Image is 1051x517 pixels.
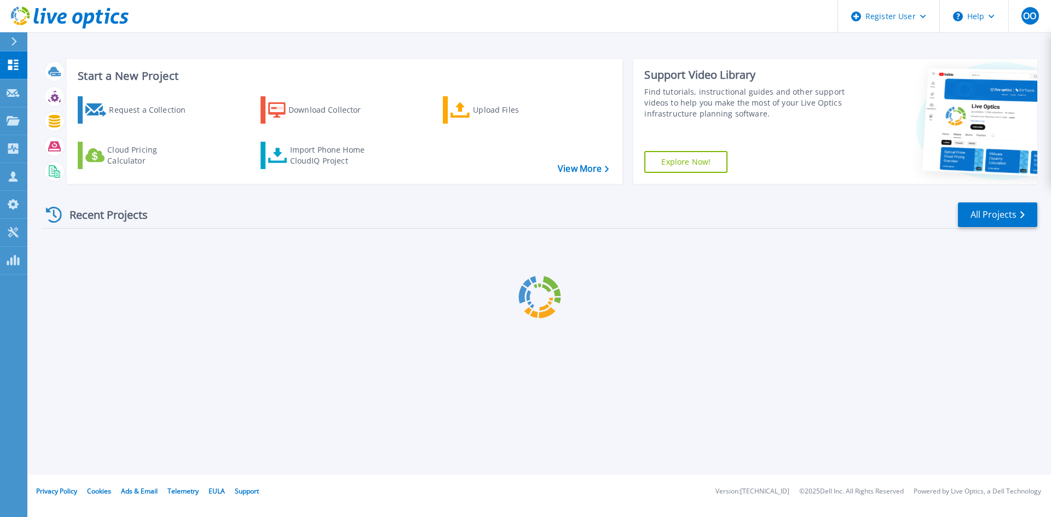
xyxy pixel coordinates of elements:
a: Explore Now! [644,151,727,173]
a: Request a Collection [78,96,200,124]
a: Cookies [87,486,111,496]
div: Request a Collection [109,99,197,121]
div: Cloud Pricing Calculator [107,144,195,166]
a: Download Collector [261,96,383,124]
a: Cloud Pricing Calculator [78,142,200,169]
a: All Projects [958,202,1037,227]
a: View More [558,164,609,174]
h3: Start a New Project [78,70,609,82]
a: EULA [209,486,225,496]
li: Powered by Live Optics, a Dell Technology [914,488,1041,495]
div: Import Phone Home CloudIQ Project [290,144,376,166]
div: Upload Files [473,99,561,121]
a: Upload Files [443,96,565,124]
a: Privacy Policy [36,486,77,496]
span: OO [1023,11,1036,20]
li: © 2025 Dell Inc. All Rights Reserved [799,488,904,495]
li: Version: [TECHNICAL_ID] [715,488,789,495]
div: Recent Projects [42,201,163,228]
a: Support [235,486,259,496]
a: Ads & Email [121,486,158,496]
div: Download Collector [288,99,376,121]
a: Telemetry [168,486,199,496]
div: Support Video Library [644,68,850,82]
div: Find tutorials, instructional guides and other support videos to help you make the most of your L... [644,86,850,119]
